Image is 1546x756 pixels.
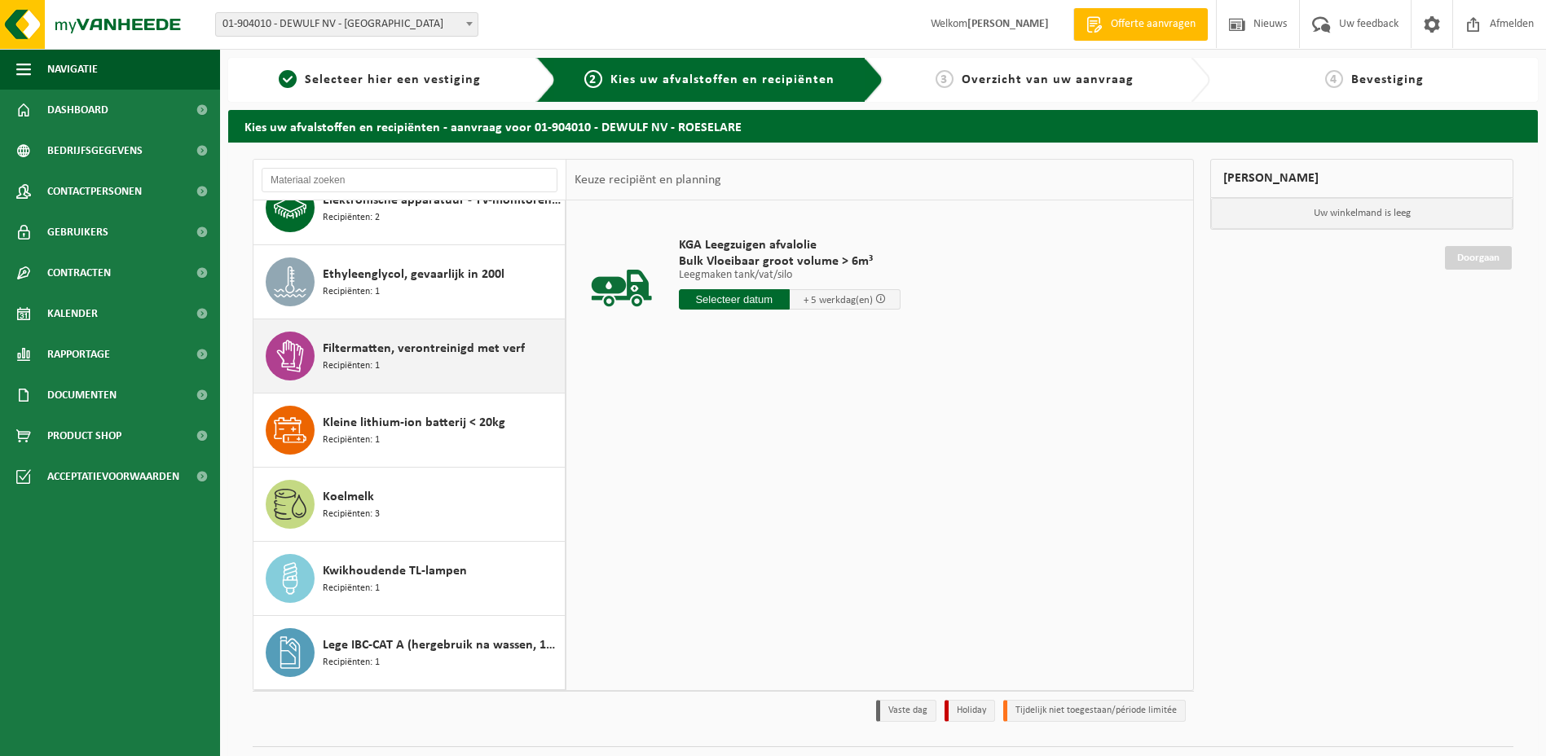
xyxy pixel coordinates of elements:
span: 01-904010 - DEWULF NV - ROESELARE [215,12,478,37]
span: 1 [279,70,297,88]
span: Rapportage [47,334,110,375]
span: Contactpersonen [47,171,142,212]
span: Acceptatievoorwaarden [47,456,179,497]
span: Navigatie [47,49,98,90]
button: Koelmelk Recipiënten: 3 [253,468,566,542]
span: 4 [1325,70,1343,88]
span: Recipiënten: 1 [323,655,380,670]
span: Recipiënten: 2 [323,210,380,226]
span: Koelmelk [323,487,374,507]
span: + 5 werkdag(en) [804,295,873,305]
button: Lege IBC-CAT A (hergebruik na wassen, 1e keuze, als nieuw) Recipiënten: 1 [253,616,566,690]
span: Bedrijfsgegevens [47,130,143,171]
span: Recipiënten: 1 [323,581,380,596]
a: Offerte aanvragen [1073,8,1208,41]
strong: [PERSON_NAME] [967,18,1049,30]
span: 2 [584,70,602,88]
p: Uw winkelmand is leeg [1211,198,1513,229]
span: Ethyleenglycol, gevaarlijk in 200l [323,265,504,284]
div: Keuze recipiënt en planning [566,160,729,200]
p: Leegmaken tank/vat/silo [679,270,901,281]
span: Recipiënten: 3 [323,507,380,522]
span: 3 [936,70,954,88]
h2: Kies uw afvalstoffen en recipiënten - aanvraag voor 01-904010 - DEWULF NV - ROESELARE [228,110,1538,142]
span: Elektronische apparatuur - TV-monitoren (TVM) [323,191,561,210]
span: Bulk Vloeibaar groot volume > 6m³ [679,253,901,270]
span: Filtermatten, verontreinigd met verf [323,339,525,358]
button: Kleine lithium-ion batterij < 20kg Recipiënten: 1 [253,393,566,468]
span: Kalender [47,293,98,334]
li: Tijdelijk niet toegestaan/période limitée [1003,700,1186,722]
span: Gebruikers [47,212,108,253]
span: KGA Leegzuigen afvalolie [679,237,901,253]
button: Elektronische apparatuur - TV-monitoren (TVM) Recipiënten: 2 [253,171,566,245]
button: Filtermatten, verontreinigd met verf Recipiënten: 1 [253,319,566,393]
li: Vaste dag [876,700,936,722]
span: Recipiënten: 1 [323,433,380,448]
span: Overzicht van uw aanvraag [962,73,1134,86]
span: 01-904010 - DEWULF NV - ROESELARE [216,13,478,36]
span: Documenten [47,375,117,415]
span: Contracten [47,253,111,293]
span: Selecteer hier een vestiging [305,73,481,86]
span: Product Shop [47,415,121,456]
input: Materiaal zoeken [262,168,557,192]
span: Kleine lithium-ion batterij < 20kg [323,413,505,433]
span: Kwikhoudende TL-lampen [323,561,467,581]
span: Lege IBC-CAT A (hergebruik na wassen, 1e keuze, als nieuw) [323,635,561,655]
span: Recipiënten: 1 [323,358,380,374]
span: Recipiënten: 1 [323,284,380,300]
input: Selecteer datum [679,289,790,310]
a: 1Selecteer hier een vestiging [236,70,523,90]
a: Doorgaan [1445,246,1512,270]
li: Holiday [945,700,995,722]
span: Dashboard [47,90,108,130]
button: Ethyleenglycol, gevaarlijk in 200l Recipiënten: 1 [253,245,566,319]
span: Kies uw afvalstoffen en recipiënten [610,73,835,86]
span: Offerte aanvragen [1107,16,1200,33]
span: Bevestiging [1351,73,1424,86]
div: [PERSON_NAME] [1210,159,1513,198]
button: Kwikhoudende TL-lampen Recipiënten: 1 [253,542,566,616]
